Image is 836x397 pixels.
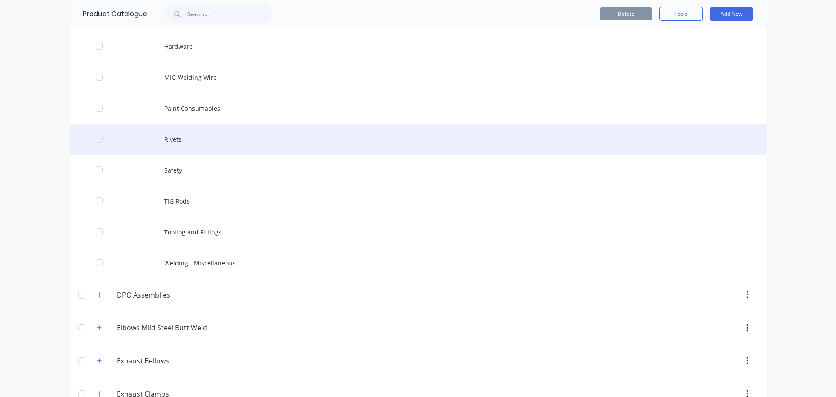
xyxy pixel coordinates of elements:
button: Add New [710,7,753,21]
div: Welding - Miscellaneous [70,248,766,278]
div: Rivets [70,124,766,155]
input: Enter category name [117,290,220,300]
input: Search... [187,5,273,23]
input: Enter category name [117,322,220,333]
div: MIG Welding Wire [70,62,766,93]
div: Safety [70,155,766,186]
div: Hardware [70,31,766,62]
div: Paint Consumables [70,93,766,124]
input: Enter category name [117,356,220,366]
button: Tools [659,7,703,21]
div: TIG Rods [70,186,766,217]
button: Delete [600,7,652,20]
div: Tooling and Fittings [70,217,766,248]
